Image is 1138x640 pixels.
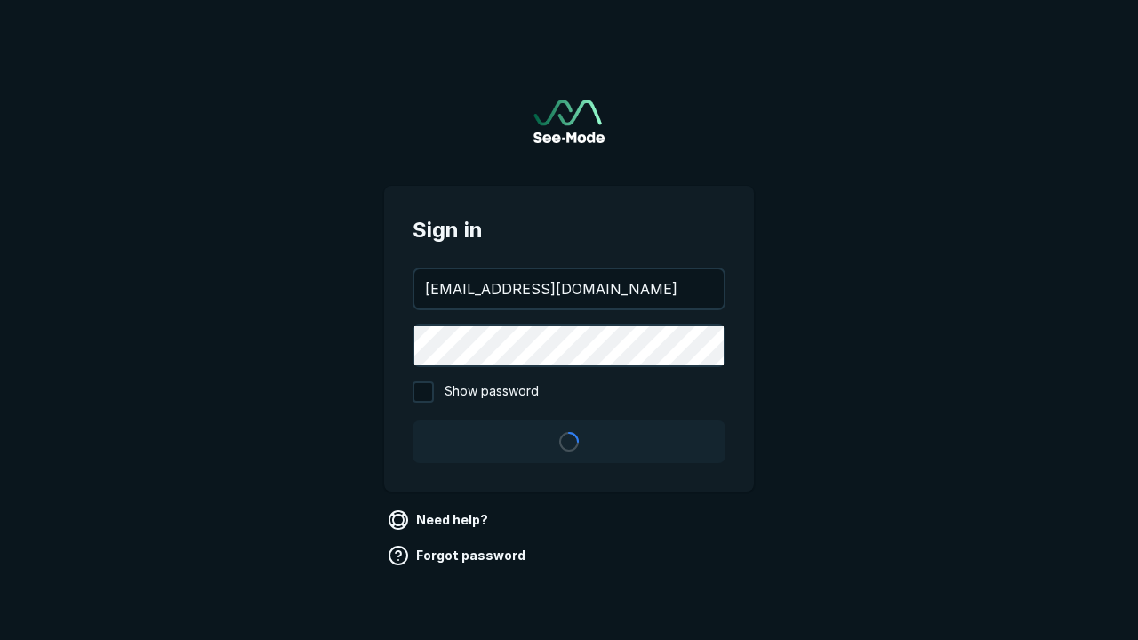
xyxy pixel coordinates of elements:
img: See-Mode Logo [533,100,605,143]
a: Need help? [384,506,495,534]
span: Sign in [413,214,725,246]
a: Go to sign in [533,100,605,143]
span: Show password [445,381,539,403]
a: Forgot password [384,541,533,570]
input: your@email.com [414,269,724,308]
